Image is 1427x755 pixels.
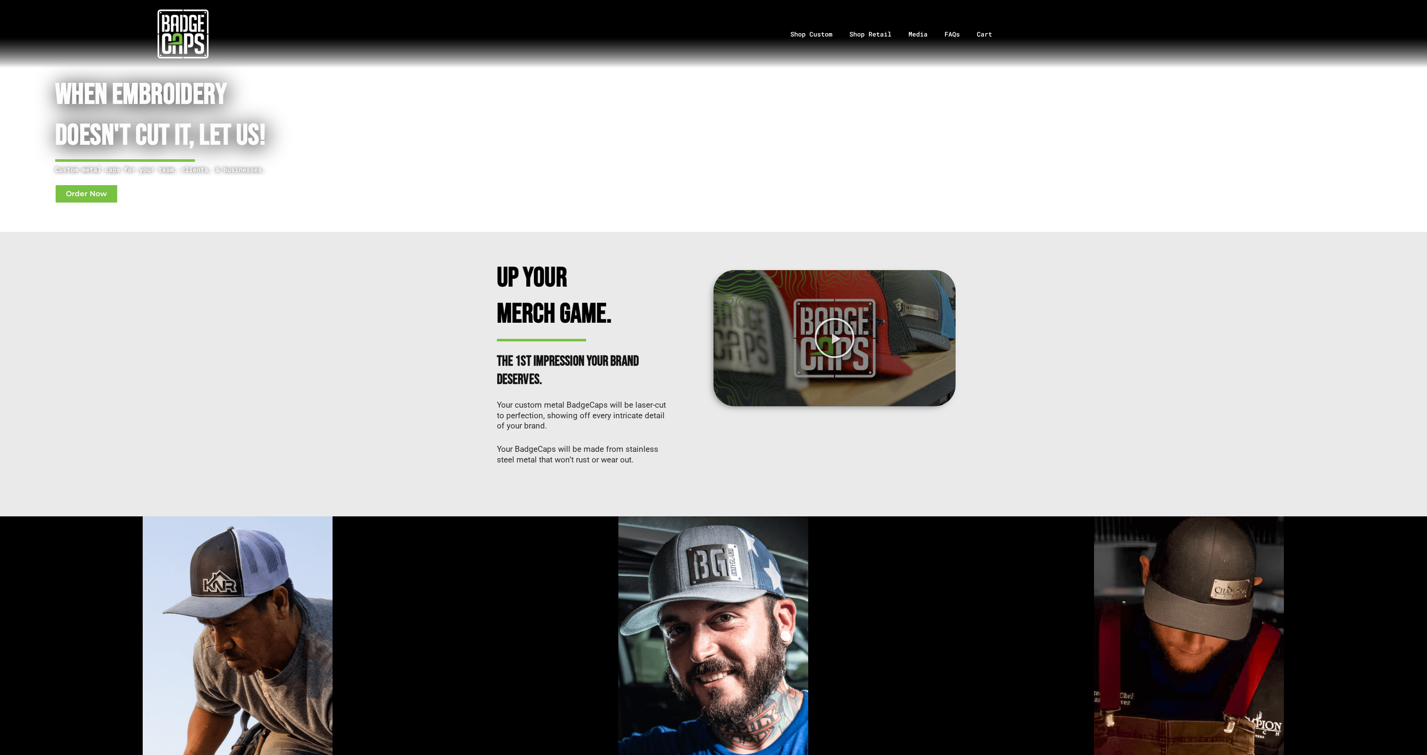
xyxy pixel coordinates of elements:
h2: The 1st impression your brand deserves. [497,352,646,389]
h2: Up Your Merch Game. [497,260,646,332]
a: FAQs [936,12,968,56]
nav: Menu [367,12,1427,56]
h1: When Embroidery Doesn't cut it, Let Us! [55,75,637,157]
p: Custom metal caps for your team, clients, & businesses. [55,164,637,175]
img: badgecaps white logo with green acccent [158,8,209,59]
p: Your custom metal BadgeCaps will be laser-cut to perfection, showing off every intricate detail o... [497,400,667,431]
a: Cart [968,12,1011,56]
p: Your BadgeCaps will be made from stainless steel metal that won’t rust or wear out. [497,444,667,465]
div: Play Video [814,317,855,359]
a: Shop Custom [782,12,841,56]
span: Order Now [66,190,107,197]
a: Media [900,12,936,56]
a: Shop Retail [841,12,900,56]
a: Order Now [55,185,118,203]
